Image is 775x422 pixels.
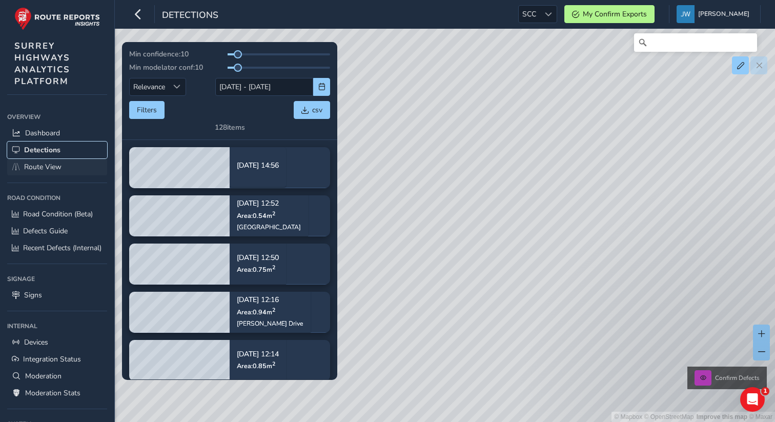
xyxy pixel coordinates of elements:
span: SURREY HIGHWAYS ANALYTICS PLATFORM [14,40,70,87]
div: Overview [7,109,107,125]
span: 1 [761,387,769,395]
div: Internal [7,318,107,334]
button: [PERSON_NAME] [677,5,753,23]
a: Recent Defects (Internal) [7,239,107,256]
sup: 2 [272,264,275,271]
img: diamond-layout [677,5,695,23]
button: csv [294,101,330,119]
iframe: Intercom live chat [740,387,765,412]
a: Integration Status [7,351,107,368]
p: [DATE] 12:14 [237,351,279,358]
span: SCC [519,6,540,23]
span: 10 [195,63,203,72]
span: Defects Guide [23,226,68,236]
sup: 2 [272,210,275,217]
span: Dashboard [25,128,60,138]
span: Area: 0.94 m [237,308,275,316]
div: Road Condition [7,190,107,206]
span: Relevance [130,78,169,95]
span: [PERSON_NAME] [698,5,749,23]
span: Area: 0.75 m [237,265,275,274]
span: Min modelator conf: [129,63,195,72]
span: Min confidence: [129,49,180,59]
a: Moderation Stats [7,385,107,401]
a: Defects Guide [7,223,107,239]
p: [DATE] 12:16 [237,297,303,304]
span: 10 [180,49,189,59]
a: Road Condition (Beta) [7,206,107,223]
span: Area: 0.54 m [237,211,275,220]
div: 128 items [215,123,245,132]
div: Signage [7,271,107,287]
span: Devices [24,337,48,347]
span: My Confirm Exports [583,9,647,19]
a: Detections [7,142,107,158]
a: Route View [7,158,107,175]
div: Sort by Date [169,78,186,95]
span: Confirm Defects [715,374,760,382]
sup: 2 [272,306,275,314]
span: Area: 0.85 m [237,361,275,370]
input: Search [634,33,757,52]
span: Detections [162,9,218,23]
span: Moderation Stats [25,388,80,398]
a: Dashboard [7,125,107,142]
sup: 2 [272,360,275,368]
span: Recent Defects (Internal) [23,243,101,253]
a: Signs [7,287,107,304]
img: rr logo [14,7,100,30]
div: [PERSON_NAME] Drive [237,319,303,328]
p: [DATE] 12:52 [237,200,301,208]
div: [GEOGRAPHIC_DATA] [237,223,301,231]
span: Detections [24,145,60,155]
span: csv [312,105,322,115]
p: [DATE] 14:56 [237,162,279,169]
span: Signs [24,290,42,300]
p: [DATE] 12:50 [237,254,279,262]
span: Integration Status [23,354,81,364]
span: Moderation [25,371,62,381]
a: Moderation [7,368,107,385]
span: Road Condition (Beta) [23,209,93,219]
span: Route View [24,162,62,172]
button: My Confirm Exports [564,5,655,23]
button: Filters [129,101,165,119]
a: Devices [7,334,107,351]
